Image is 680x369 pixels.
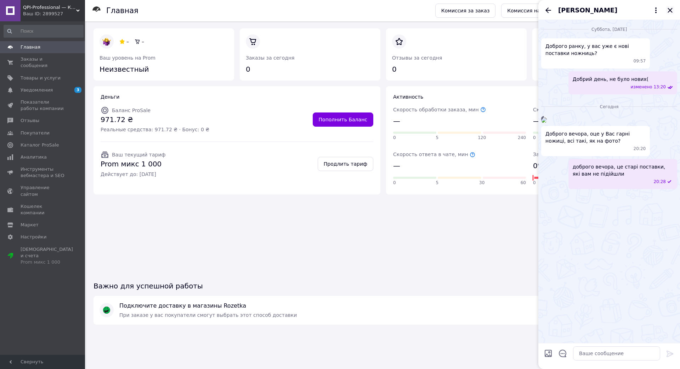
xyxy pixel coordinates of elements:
[21,154,47,160] span: Аналитика
[478,135,486,141] span: 120
[573,163,673,177] span: доброго вечора, це старі поставки, які вам не підійшли
[4,25,84,38] input: Поиск
[74,87,81,93] span: 3
[653,84,666,90] span: 13:20 04.01.2025
[101,94,119,100] span: Деньги
[119,312,297,318] span: При заказе у вас покупатели смогут выбрать этот способ доставки
[101,126,209,133] span: Реальные средства: 971.72 ₴ · Бонус: 0 ₴
[23,4,76,11] span: QPI-Professional — Косметические и маникюрные принадлежности оптом от производителя
[119,302,647,310] span: Подключите доставку в магазины Rozetka
[634,58,646,64] span: 09:57 04.01.2025
[533,152,582,157] span: Заказов с ЭН, %
[393,94,423,100] span: Активность
[126,39,129,44] span: –
[541,26,677,33] div: 04.01.2025
[112,152,165,158] span: Ваш текущий тариф
[533,135,536,141] span: 0
[318,157,373,171] a: Продлить тариф
[631,84,654,90] span: изменено
[545,43,646,57] span: Доброго ранку, у вас уже є нові поставки ножниць?
[93,296,673,325] a: Подключите доставку в магазины RozetkaПри заказе у вас покупатели смогут выбрать этот способ дост...
[544,6,552,15] button: Назад
[21,222,39,228] span: Маркет
[21,184,66,197] span: Управление сайтом
[533,116,540,126] span: —
[436,180,439,186] span: 5
[666,6,674,15] button: Закрыть
[21,130,50,136] span: Покупатели
[436,135,439,141] span: 5
[101,115,209,125] span: 971.72 ₴
[393,180,396,186] span: 0
[21,142,59,148] span: Каталог ProSale
[21,87,53,93] span: Уведомления
[21,75,61,81] span: Товары и услуги
[21,246,73,266] span: [DEMOGRAPHIC_DATA] и счета
[533,107,618,112] span: Скорость отправки заказов, ч
[653,179,666,185] span: 20:28 12.10.2025
[558,349,567,358] button: Открыть шаблоны ответов
[21,56,66,69] span: Заказы и сообщения
[634,146,646,152] span: 20:20 12.10.2025
[21,44,40,50] span: Главная
[545,130,646,144] span: Доброго вечора, оце у Вас гарні ножиці, всі такі, як на фото?
[558,6,660,15] button: [PERSON_NAME]
[313,112,373,127] a: Пополнить Баланс
[23,11,85,17] div: Ваш ID: 2899527
[597,104,622,110] span: Сегодня
[106,6,138,15] h1: Главная
[101,171,165,178] span: Действует до: [DATE]
[21,234,46,240] span: Настройки
[393,161,400,171] span: —
[393,135,396,141] span: 0
[541,103,677,110] div: 12.10.2025
[521,180,526,186] span: 60
[533,180,536,186] span: 0
[112,108,151,113] span: Баланс ProSale
[435,4,496,18] a: Комиссия за заказ
[573,76,648,83] span: Добрий день, не було нових(
[589,27,630,33] span: суббота, [DATE]
[541,117,547,123] img: 6d6bc5b8-51d4-44ad-86f5-cfcb8f0d3320_w500_h500
[142,39,144,44] span: –
[558,6,617,15] span: [PERSON_NAME]
[93,281,203,291] span: Важно для успешной работы
[393,107,486,112] span: Скорость обработки заказа, мин
[21,117,39,124] span: Отзывы
[21,166,66,179] span: Инструменты вебмастера и SEO
[393,116,400,126] span: —
[101,159,165,169] span: Prom микс 1 000
[21,99,66,112] span: Показатели работы компании
[501,4,590,18] a: Комиссия на сайте компании
[479,180,484,186] span: 30
[518,135,526,141] span: 240
[21,259,73,265] div: Prom микс 1 000
[533,161,544,171] span: 0%
[393,152,475,157] span: Скорость ответа в чате, мин
[21,203,66,216] span: Кошелек компании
